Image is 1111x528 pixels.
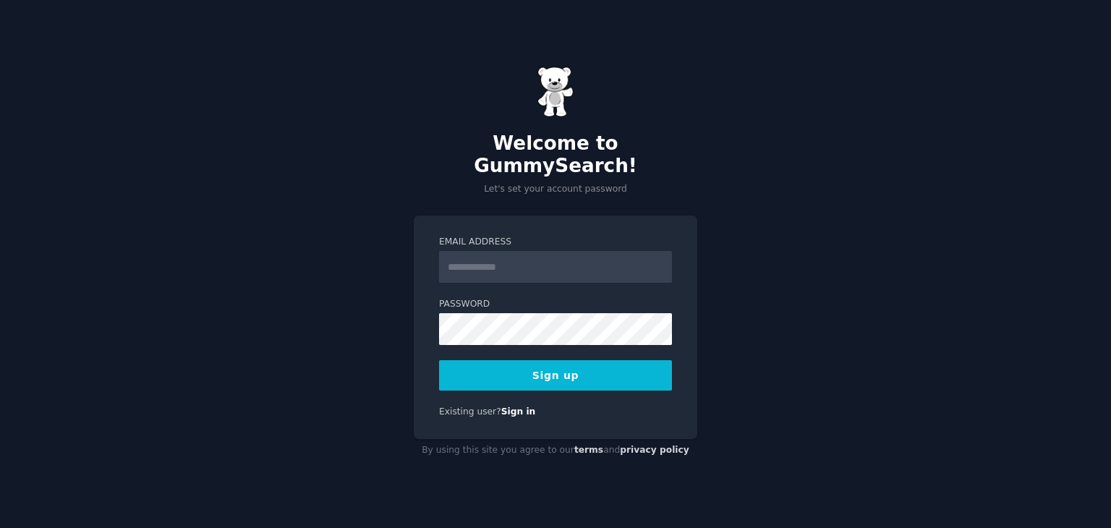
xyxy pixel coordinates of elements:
a: terms [574,445,603,455]
h2: Welcome to GummySearch! [414,132,697,178]
label: Email Address [439,236,672,249]
img: Gummy Bear [537,67,574,117]
div: By using this site you agree to our and [414,439,697,462]
label: Password [439,298,672,311]
a: Sign in [501,406,536,417]
button: Sign up [439,360,672,391]
span: Existing user? [439,406,501,417]
p: Let's set your account password [414,183,697,196]
a: privacy policy [620,445,689,455]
